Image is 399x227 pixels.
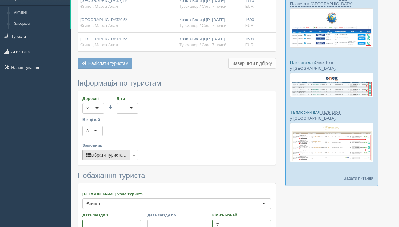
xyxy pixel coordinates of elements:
div: Краків-Балиці [PERSON_NAME] KRK [179,17,207,29]
a: Travel Luxe у [GEOGRAPHIC_DATA] [290,110,341,121]
span: Надіслати туристам [88,61,129,66]
div: [DATE] [212,17,240,29]
span: Єгипет, Марса Алам [80,4,118,9]
button: Завершити підбірку [228,58,276,69]
img: onex-tour-proposal-crm-for-travel-agency.png [290,73,373,97]
span: 1699 [245,37,254,41]
div: Єгипет [86,201,100,207]
div: 1 [121,105,123,111]
span: Турсканер / Coral PL [179,23,218,28]
label: Кіл-ть ночей [212,212,271,218]
span: [GEOGRAPHIC_DATA] 5* [80,17,127,22]
span: Єгипет, Марса Алам [80,42,118,47]
div: 2 [86,105,89,111]
label: Вік дітей [82,117,271,122]
p: Та плюсики для : [290,109,373,121]
label: Діти [117,96,138,101]
div: [DATE] [212,36,240,48]
label: Дата заїзду по [147,212,206,218]
span: 1600 [245,17,254,22]
h3: Інформація по туристам [78,79,276,87]
span: 7 ночей [212,23,226,28]
a: Активні [11,7,70,18]
span: Турсканер / Coral PL [179,42,218,47]
img: new-planet-%D0%BF%D1%96%D0%B4%D0%B1%D1%96%D1%80%D0%BA%D0%B0-%D1%81%D1%80%D0%BC-%D0%B4%D0%BB%D1%8F... [290,8,373,47]
span: Побажання туриста [78,171,145,180]
span: EUR [245,42,254,47]
img: travel-luxe-%D0%BF%D0%BE%D0%B4%D0%B1%D0%BE%D1%80%D0%BA%D0%B0-%D1%81%D1%80%D0%BC-%D0%B4%D0%BB%D1%8... [290,123,373,163]
span: [GEOGRAPHIC_DATA] 5* [80,37,127,41]
span: 7 ночей [212,4,226,9]
label: Замовник [82,142,271,148]
span: Турсканер / Coral PL [179,4,218,9]
span: EUR [245,4,254,9]
a: Задати питання [344,175,373,181]
label: Дорослі [82,96,104,101]
span: EUR [245,23,254,28]
label: Дата заїзду з [82,212,141,218]
a: Завершені [11,18,70,29]
span: Єгипет, Марса Алам [80,23,118,28]
p: Плюсики для : [290,60,373,71]
label: [PERSON_NAME] хоче турист? [82,191,271,197]
div: Краків-Балиці [PERSON_NAME] KRK [179,36,207,48]
button: Обрати туриста... [82,150,130,160]
span: 7 ночей [212,42,226,47]
button: Надіслати туристам [78,58,132,69]
div: 8 [86,128,89,134]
